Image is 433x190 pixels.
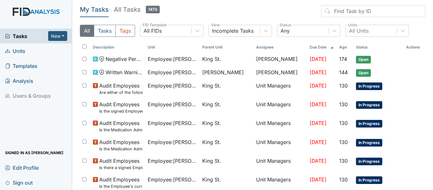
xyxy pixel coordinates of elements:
div: Incomplete Tasks [212,27,254,35]
small: Is there a signed Employee Job Description in the file for the employee's current position? [99,165,143,171]
small: Is the signed Employee Confidentiality Agreement in the file (HIPPA)? [99,108,143,114]
span: [DATE] [310,56,326,62]
button: Tasks [94,25,116,37]
span: Signed in as [PERSON_NAME] [5,148,63,158]
th: Assignee [254,42,307,53]
span: [DATE] [310,176,326,183]
span: 130 [339,139,348,145]
span: King St. [202,157,221,165]
span: In Progress [356,120,382,128]
span: Open [356,56,371,63]
span: Sign out [5,178,33,187]
td: Unit Managers [254,98,307,117]
td: [PERSON_NAME] [254,53,307,66]
span: King St. [202,138,221,146]
span: Written Warning [106,69,143,76]
span: Audit Employees Is the Employee's current annual Performance Evaluation on file? [99,176,143,189]
button: Tags [115,25,135,37]
span: 144 [339,69,348,75]
th: Toggle SortBy [200,42,253,53]
th: Toggle SortBy [337,42,353,53]
span: 130 [339,101,348,108]
span: [DATE] [310,120,326,126]
span: Templates [5,61,37,71]
input: Find Task by ID [321,5,425,17]
td: [PERSON_NAME] [254,66,307,79]
span: Employee : [PERSON_NAME], Uniququa [148,157,197,165]
span: Negative Performance Review [106,55,143,63]
span: Audit Employees Is there a signed Employee Job Description in the file for the employee's current... [99,157,143,171]
div: Type filter [80,25,135,37]
span: In Progress [356,158,382,165]
span: Employee : [PERSON_NAME] [148,82,197,89]
span: [DATE] [310,139,326,145]
span: 130 [339,158,348,164]
span: Edit Profile [5,163,39,173]
span: 130 [339,82,348,89]
th: Toggle SortBy [145,42,200,53]
span: Employee : [PERSON_NAME] [148,69,197,76]
span: 130 [339,176,348,183]
span: King St. [202,101,221,108]
span: [DATE] [310,158,326,164]
div: Any [281,27,290,35]
div: All FIDs [144,27,162,35]
button: New [48,31,67,41]
th: Toggle SortBy [90,42,145,53]
span: Employee : [PERSON_NAME] [148,101,197,108]
span: In Progress [356,101,382,109]
h5: My Tasks [80,5,109,14]
small: Are either of the following in the file? "Consumer Report Release Forms" and the "MVR Disclosure ... [99,89,143,95]
small: Is the Medication Administration certificate found in the file? [99,127,143,133]
a: Tasks [5,32,48,40]
span: Units [5,46,25,56]
span: Employee : [PERSON_NAME], Uniququa [148,138,197,146]
span: Analysis [5,76,33,86]
h5: All Tasks [114,5,160,14]
span: [DATE] [310,69,326,75]
span: Open [356,69,371,77]
span: In Progress [356,176,382,184]
span: Employee : [PERSON_NAME], Uniququa [148,119,197,127]
span: 174 [339,56,347,62]
th: Toggle SortBy [307,42,337,53]
span: King St. [202,119,221,127]
button: All [80,25,94,37]
span: In Progress [356,139,382,147]
td: Unit Managers [254,136,307,154]
span: In Progress [356,82,382,90]
input: Toggle All Rows Selected [82,44,87,49]
span: Audit Employees Is the Medication Administration certificate found in the file? [99,119,143,133]
span: King St. [202,55,221,63]
td: Unit Managers [254,79,307,98]
span: Audit Employees Is the Medication Administration Test and 2 observation checklist (hire after 10/... [99,138,143,152]
small: Is the Employee's current annual Performance Evaluation on file? [99,183,143,189]
span: King St. [202,176,221,183]
td: Unit Managers [254,154,307,173]
div: All Units [349,27,369,35]
td: Unit Managers [254,117,307,135]
span: King St. [202,82,221,89]
span: [DATE] [310,82,326,89]
th: Actions [404,42,425,53]
span: 130 [339,120,348,126]
span: [DATE] [310,101,326,108]
span: Employee : [PERSON_NAME] [148,55,197,63]
span: 1473 [146,6,160,13]
small: Is the Medication Administration Test and 2 observation checklist (hire after 10/07) found in the... [99,146,143,152]
span: Audit Employees Is the signed Employee Confidentiality Agreement in the file (HIPPA)? [99,101,143,114]
span: Audit Employees Are either of the following in the file? "Consumer Report Release Forms" and the ... [99,82,143,95]
span: Employee : [PERSON_NAME], Uniququa [148,176,197,183]
th: Toggle SortBy [353,42,404,53]
span: [PERSON_NAME] [202,69,244,76]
